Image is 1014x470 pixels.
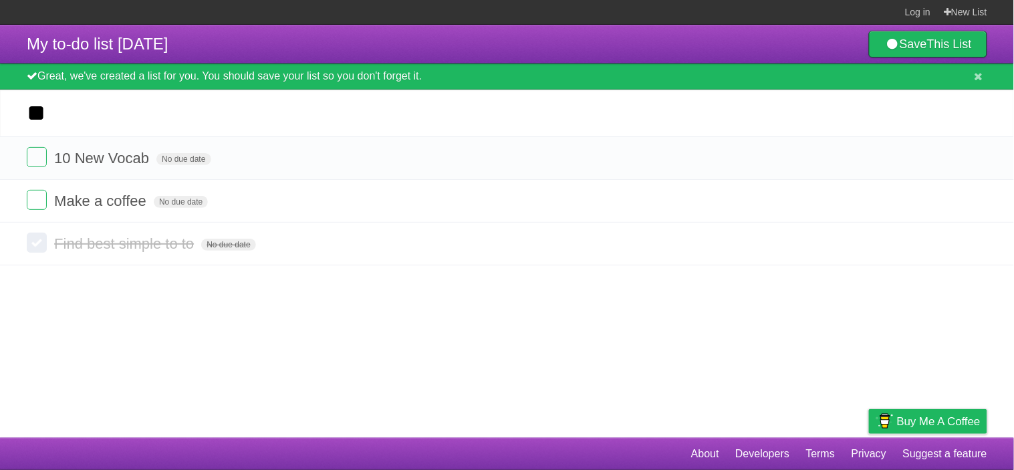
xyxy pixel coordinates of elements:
b: This List [927,37,972,51]
a: Buy me a coffee [869,409,987,434]
a: About [691,441,719,467]
a: Terms [806,441,836,467]
span: Make a coffee [54,193,150,209]
span: Find best simple to to [54,235,197,252]
a: SaveThis List [869,31,987,57]
span: No due date [156,153,211,165]
span: No due date [201,239,255,251]
a: Developers [735,441,789,467]
label: Done [27,147,47,167]
span: My to-do list [DATE] [27,35,168,53]
span: 10 New Vocab [54,150,152,166]
img: Buy me a coffee [876,410,894,433]
label: Done [27,233,47,253]
span: Buy me a coffee [897,410,981,433]
span: No due date [154,196,208,208]
a: Suggest a feature [903,441,987,467]
label: Done [27,190,47,210]
a: Privacy [852,441,886,467]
